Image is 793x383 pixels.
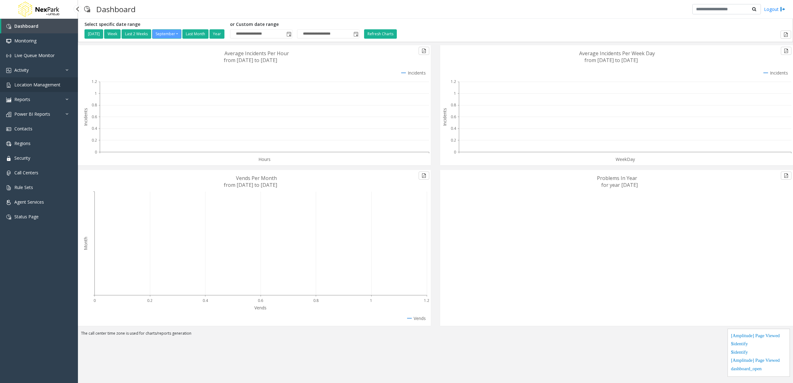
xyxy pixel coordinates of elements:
text: 0.8 [92,102,97,108]
span: Call Centers [14,170,38,176]
img: logout [780,6,785,12]
span: Contacts [14,126,32,132]
span: Monitoring [14,38,36,44]
text: Month [83,237,89,250]
text: 1 [95,91,97,96]
span: Toggle popup [285,30,292,38]
div: The call center time zone is used for charts/reports generation [78,331,793,339]
h5: Select specific date range [84,22,225,27]
text: 0.4 [92,126,97,131]
img: 'icon' [6,215,11,220]
span: Activity [14,67,29,73]
button: Export to pdf [781,47,791,55]
text: 1.2 [451,79,456,84]
text: for year [DATE] [601,182,638,188]
button: Week [104,29,121,39]
text: Incidents [442,108,448,126]
text: 0.2 [92,138,97,143]
text: 1.2 [424,298,429,303]
text: 0.6 [92,114,97,119]
span: Dashboard [14,23,38,29]
img: 'icon' [6,185,11,190]
text: from [DATE] to [DATE] [224,57,277,64]
img: 'icon' [6,97,11,102]
text: 0.2 [451,138,456,143]
text: Vends [254,305,267,311]
text: 0 [94,298,96,303]
span: Live Queue Monitor [14,52,55,58]
text: 0.8 [451,102,456,108]
img: 'icon' [6,53,11,58]
button: Export to pdf [781,31,791,39]
text: from [DATE] to [DATE] [224,182,277,188]
div: $identify [731,349,786,357]
text: 0.6 [451,114,456,119]
text: Incidents [83,108,89,126]
img: 'icon' [6,24,11,29]
text: 0.6 [258,298,263,303]
text: 1 [370,298,372,303]
h3: Dashboard [93,2,139,17]
span: Location Management [14,82,60,88]
img: 'icon' [6,127,11,132]
span: Reports [14,96,30,102]
img: 'icon' [6,200,11,205]
h5: or Custom date range [230,22,359,27]
a: Logout [764,6,785,12]
text: Hours [258,156,271,162]
a: Dashboard [1,19,78,33]
img: pageIcon [84,2,90,17]
button: Export to pdf [781,172,791,180]
div: dashboard_open [731,365,786,374]
button: Refresh Charts [364,29,397,39]
button: [DATE] [84,29,103,39]
img: 'icon' [6,112,11,117]
button: Export to pdf [419,172,429,180]
img: 'icon' [6,171,11,176]
span: Status Page [14,214,39,220]
text: 0 [454,149,456,155]
button: September [152,29,181,39]
text: 1.2 [92,79,97,84]
span: Toggle popup [352,30,359,38]
img: 'icon' [6,141,11,146]
text: from [DATE] to [DATE] [584,57,638,64]
text: Average Incidents Per Week Day [579,50,655,57]
div: [Amplitude] Page Viewed [731,357,786,365]
text: 0 [95,149,97,155]
span: Rule Sets [14,184,33,190]
div: [Amplitude] Page Viewed [731,332,786,341]
img: 'icon' [6,83,11,88]
button: Export to pdf [419,47,429,55]
text: 0.8 [313,298,319,303]
button: Year [209,29,224,39]
button: Last Month [182,29,209,39]
span: Regions [14,140,31,146]
img: 'icon' [6,68,11,73]
button: Last 2 Weeks [122,29,151,39]
img: 'icon' [6,39,11,44]
text: Vends Per Month [236,175,277,182]
text: 0.4 [203,298,208,303]
div: $identify [731,340,786,349]
text: Problems In Year [597,175,637,182]
span: Agent Services [14,199,44,205]
text: 0.2 [147,298,152,303]
text: 1 [454,91,456,96]
img: 'icon' [6,156,11,161]
span: Security [14,155,30,161]
text: Average Incidents Per Hour [224,50,289,57]
span: Power BI Reports [14,111,50,117]
text: 0.4 [451,126,456,131]
text: WeekDay [616,156,635,162]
